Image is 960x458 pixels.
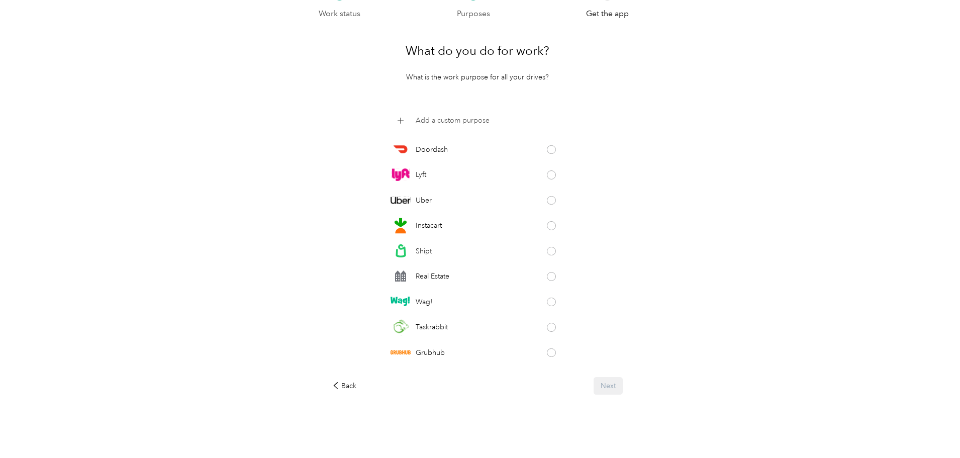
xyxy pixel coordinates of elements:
[416,246,432,256] p: Shipt
[416,195,432,206] p: Uber
[332,381,356,391] div: Back
[586,8,629,20] p: Get the app
[416,220,442,231] p: Instacart
[406,39,549,63] h1: What do you do for work?
[319,8,360,20] p: Work status
[416,115,490,126] p: Add a custom purpose
[416,144,448,155] p: Doordash
[416,297,432,307] p: Wag!
[416,347,445,358] p: Grubhub
[416,169,426,180] p: Lyft
[406,72,549,82] p: What is the work purpose for all your drives?
[416,322,448,332] p: Taskrabbit
[904,402,960,458] iframe: Everlance-gr Chat Button Frame
[416,271,449,282] p: Real Estate
[457,8,490,20] p: Purposes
